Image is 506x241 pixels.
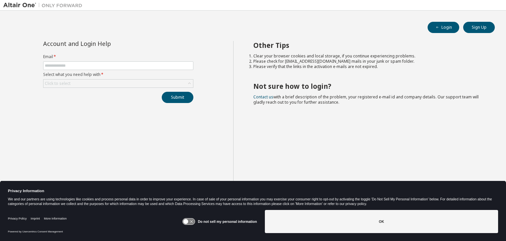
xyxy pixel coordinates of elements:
label: Email [43,54,193,59]
button: Login [428,22,459,33]
img: Altair One [3,2,86,9]
h2: Not sure how to login? [253,82,483,90]
a: Contact us [253,94,273,100]
label: Select what you need help with [43,72,193,77]
div: Click to select [43,80,193,87]
button: Submit [162,92,193,103]
h2: Other Tips [253,41,483,50]
button: Sign Up [463,22,495,33]
li: Please check for [EMAIL_ADDRESS][DOMAIN_NAME] mails in your junk or spam folder. [253,59,483,64]
li: Please verify that the links in the activation e-mails are not expired. [253,64,483,69]
div: Account and Login Help [43,41,163,46]
li: Clear your browser cookies and local storage, if you continue experiencing problems. [253,53,483,59]
div: Click to select [45,81,70,86]
span: with a brief description of the problem, your registered e-mail id and company details. Our suppo... [253,94,479,105]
